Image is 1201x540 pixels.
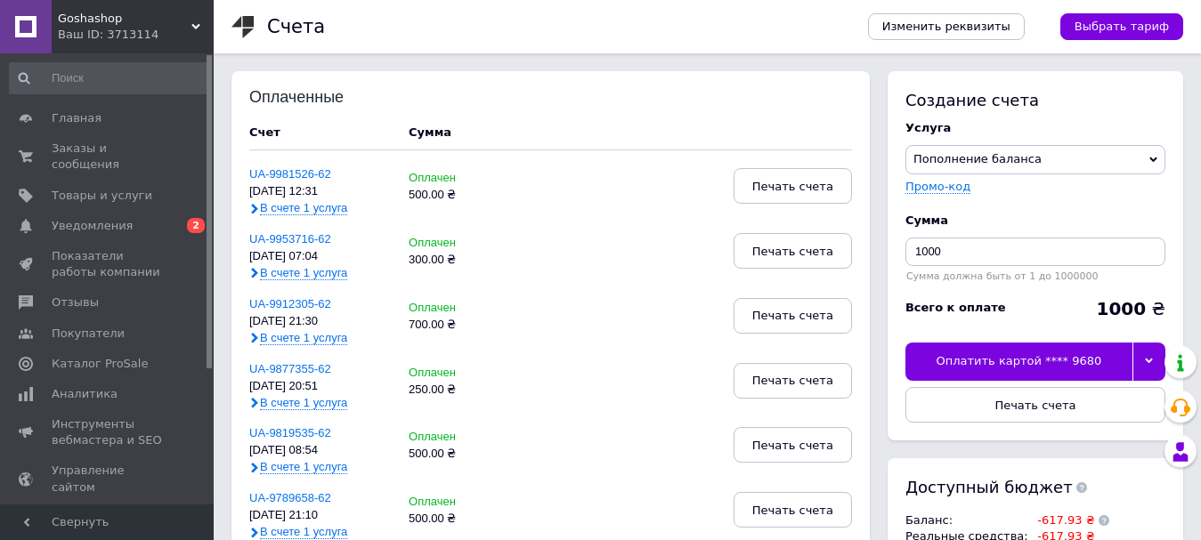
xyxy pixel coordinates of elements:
span: В счете 1 услуга [260,396,347,410]
div: Оплачен [409,496,505,509]
button: Печать счета [905,387,1165,423]
div: Услуга [905,120,1165,136]
div: Всего к оплате [905,300,1006,316]
div: 500.00 ₴ [409,512,505,526]
td: Баланс : [905,512,1028,528]
label: Промо-код [905,180,970,193]
span: Печать счета [752,439,833,452]
span: В счете 1 услуга [260,460,347,474]
span: Главная [52,110,101,126]
a: Выбрать тариф [1060,13,1183,40]
div: [DATE] 12:31 [249,185,391,198]
span: Товары и услуги [52,188,152,204]
td: -617.93 ₴ [1028,512,1095,528]
div: Сумма должна быть от 1 до 1000000 [905,270,1165,282]
div: ₴ [1096,300,1165,318]
div: Оплаченные [249,89,366,107]
div: Создание счета [905,89,1165,111]
button: Печать счета [734,233,852,269]
div: 500.00 ₴ [409,447,505,461]
div: Ваш ID: 3713114 [58,27,214,43]
div: Оплачен [409,302,505,315]
span: Отзывы [52,294,99,310]
span: Печать счета [752,374,833,387]
span: Выбрать тариф [1075,19,1169,35]
button: Печать счета [734,492,852,528]
div: [DATE] 21:10 [249,509,391,522]
div: 300.00 ₴ [409,254,505,267]
span: Аналитика [52,386,118,402]
div: Оплачен [409,431,505,444]
span: Доступный бюджет [905,476,1073,498]
div: [DATE] 20:51 [249,380,391,393]
span: Инструменты вебмастера и SEO [52,416,165,448]
a: UA-9789658-62 [249,491,331,504]
span: Каталог ProSale [52,356,148,372]
a: UA-9912305-62 [249,297,331,310]
div: [DATE] 21:30 [249,315,391,328]
span: 2 [187,218,205,233]
div: Оплачен [409,367,505,380]
a: UA-9953716-62 [249,232,331,246]
button: Печать счета [734,363,852,399]
div: 700.00 ₴ [409,318,505,332]
div: [DATE] 08:54 [249,444,391,457]
span: Показатели работы компании [52,248,165,280]
span: Печать счета [752,504,833,517]
button: Печать счета [734,168,852,204]
span: Заказы и сообщения [52,141,165,173]
div: 250.00 ₴ [409,383,505,397]
span: Пополнение баланса [913,152,1042,165]
span: В счете 1 услуга [260,525,347,539]
h1: Счета [267,16,325,37]
input: Поиск [9,62,210,94]
input: Введите сумму [905,238,1165,266]
span: Печать счета [752,245,833,258]
a: UA-9819535-62 [249,426,331,439]
div: Счет [249,125,391,141]
span: В счете 1 услуга [260,201,347,215]
span: Изменить реквизиты [882,19,1010,35]
a: UA-9981526-62 [249,167,331,181]
span: Печать счета [752,180,833,193]
div: Оплатить картой **** 9680 [905,343,1132,380]
div: Сумма [905,213,1165,229]
div: Оплачен [409,172,505,185]
div: 500.00 ₴ [409,189,505,202]
div: Сумма [409,125,451,141]
span: Печать счета [752,309,833,322]
a: Изменить реквизиты [868,13,1025,40]
span: В счете 1 услуга [260,266,347,280]
span: Goshashop [58,11,191,27]
button: Печать счета [734,427,852,463]
div: Оплачен [409,237,505,250]
span: Управление сайтом [52,463,165,495]
span: Печать счета [994,399,1075,412]
b: 1000 [1096,298,1146,319]
a: UA-9877355-62 [249,362,331,375]
span: В счете 1 услуга [260,331,347,345]
button: Печать счета [734,298,852,334]
span: Уведомления [52,218,133,234]
div: [DATE] 07:04 [249,250,391,263]
span: Покупатели [52,326,125,342]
